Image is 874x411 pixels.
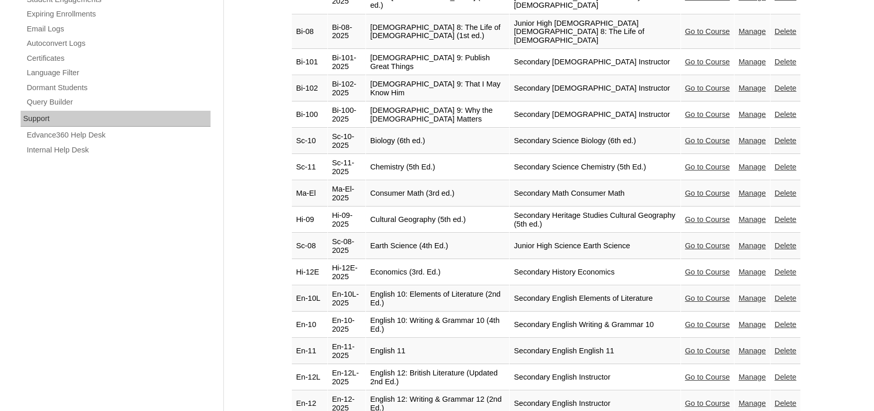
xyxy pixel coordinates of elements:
[775,373,796,381] a: Delete
[292,49,327,75] td: Bi-101
[328,181,365,207] td: Ma-El-2025
[685,189,730,197] a: Go to Course
[26,8,211,21] a: Expiring Enrollments
[775,242,796,250] a: Delete
[26,96,211,109] a: Query Builder
[775,136,796,145] a: Delete
[739,242,766,250] a: Manage
[366,207,509,233] td: Cultural Geography (5th ed.)
[739,136,766,145] a: Manage
[775,189,796,197] a: Delete
[685,242,730,250] a: Go to Course
[685,399,730,407] a: Go to Course
[685,268,730,276] a: Go to Course
[292,76,327,101] td: Bi-102
[510,286,680,312] td: Secondary English Elements of Literature
[685,58,730,66] a: Go to Course
[775,294,796,302] a: Delete
[739,110,766,118] a: Manage
[292,102,327,128] td: Bi-100
[510,207,680,233] td: Secondary Heritage Studies Cultural Geography (5th ed.)
[739,189,766,197] a: Manage
[739,58,766,66] a: Manage
[510,76,680,101] td: Secondary [DEMOGRAPHIC_DATA] Instructor
[510,155,680,180] td: Secondary Science Chemistry (5th Ed.)
[775,58,796,66] a: Delete
[775,215,796,224] a: Delete
[292,312,327,338] td: En-10
[739,294,766,302] a: Manage
[26,37,211,50] a: Autoconvert Logs
[328,102,365,128] td: Bi-100-2025
[328,312,365,338] td: En-10-2025
[685,136,730,145] a: Go to Course
[510,102,680,128] td: Secondary [DEMOGRAPHIC_DATA] Instructor
[739,320,766,329] a: Manage
[775,347,796,355] a: Delete
[328,365,365,390] td: En-12L-2025
[366,365,509,390] td: English 12: British Literature (Updated 2nd Ed.)
[292,15,327,49] td: Bi-08
[26,144,211,157] a: Internal Help Desk
[510,260,680,285] td: Secondary History Economics
[510,312,680,338] td: Secondary English Writing & Grammar 10
[775,320,796,329] a: Delete
[366,155,509,180] td: Chemistry (5th Ed.)
[26,81,211,94] a: Dormant Students
[328,15,365,49] td: Bi-08-2025
[26,52,211,65] a: Certificates
[775,163,796,171] a: Delete
[328,260,365,285] td: Hi-12E-2025
[292,260,327,285] td: Hi-12E
[775,84,796,92] a: Delete
[685,347,730,355] a: Go to Course
[510,365,680,390] td: Secondary English Instructor
[328,338,365,364] td: En-11-2025
[366,181,509,207] td: Consumer Math (3rd ed.)
[510,128,680,154] td: Secondary Science Biology (6th ed.)
[685,320,730,329] a: Go to Course
[775,110,796,118] a: Delete
[685,294,730,302] a: Go to Course
[328,155,365,180] td: Sc-11-2025
[21,111,211,127] div: Support
[739,84,766,92] a: Manage
[366,312,509,338] td: English 10: Writing & Grammar 10 (4th Ed.)
[292,233,327,259] td: Sc-08
[775,399,796,407] a: Delete
[739,27,766,36] a: Manage
[292,338,327,364] td: En-11
[510,233,680,259] td: Junior High Science Earth Science
[328,128,365,154] td: Sc-10-2025
[739,373,766,381] a: Manage
[26,23,211,36] a: Email Logs
[366,49,509,75] td: [DEMOGRAPHIC_DATA] 9: Publish Great Things
[366,102,509,128] td: [DEMOGRAPHIC_DATA] 9: Why the [DEMOGRAPHIC_DATA] Matters
[685,84,730,92] a: Go to Course
[328,233,365,259] td: Sc-08-2025
[685,27,730,36] a: Go to Course
[26,129,211,142] a: Edvance360 Help Desk
[26,66,211,79] a: Language Filter
[775,268,796,276] a: Delete
[775,27,796,36] a: Delete
[685,373,730,381] a: Go to Course
[292,128,327,154] td: Sc-10
[739,347,766,355] a: Manage
[739,399,766,407] a: Manage
[292,155,327,180] td: Sc-11
[328,286,365,312] td: En-10L-2025
[366,76,509,101] td: [DEMOGRAPHIC_DATA] 9: That I May Know Him
[739,215,766,224] a: Manage
[292,286,327,312] td: En-10L
[685,163,730,171] a: Go to Course
[366,128,509,154] td: Biology (6th ed.)
[366,15,509,49] td: [DEMOGRAPHIC_DATA] 8: The Life of [DEMOGRAPHIC_DATA] (1st ed.)
[510,49,680,75] td: Secondary [DEMOGRAPHIC_DATA] Instructor
[328,49,365,75] td: Bi-101-2025
[510,338,680,364] td: Secondary English English 11
[292,365,327,390] td: En-12L
[328,207,365,233] td: Hi-09-2025
[328,76,365,101] td: Bi-102-2025
[366,286,509,312] td: English 10: Elements of Literature (2nd Ed.)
